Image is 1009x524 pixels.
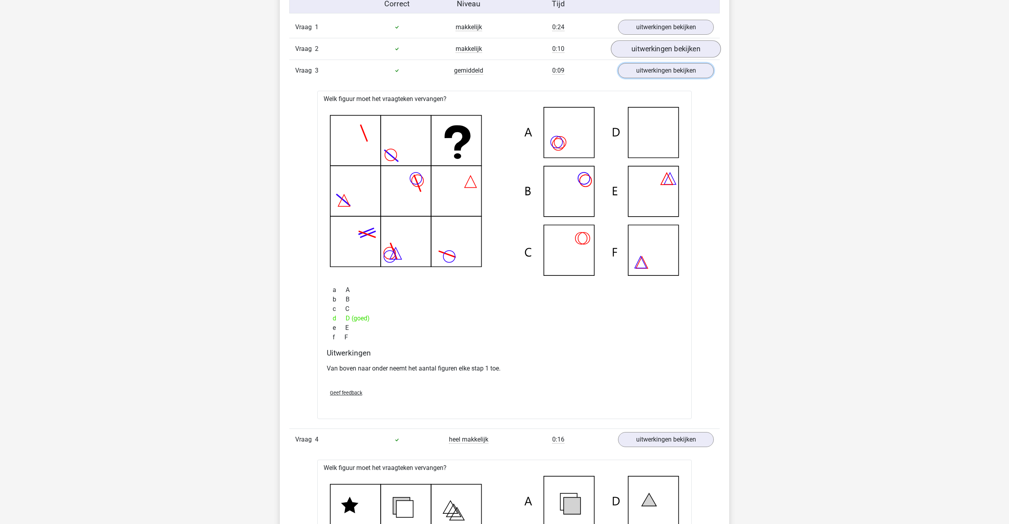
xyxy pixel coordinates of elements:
[456,45,482,53] span: makkelijk
[327,285,682,295] div: A
[333,285,346,295] span: a
[295,22,315,32] span: Vraag
[333,323,345,333] span: e
[333,304,345,314] span: c
[552,23,564,31] span: 0:24
[327,348,682,357] h4: Uitwerkingen
[333,333,344,342] span: f
[295,435,315,444] span: Vraag
[333,314,346,323] span: d
[454,67,483,75] span: gemiddeld
[295,44,315,54] span: Vraag
[618,20,714,35] a: uitwerkingen bekijken
[327,333,682,342] div: F
[327,364,682,373] p: Van boven naar onder neemt het aantal figuren elke stap 1 toe.
[315,67,318,74] span: 3
[552,436,564,444] span: 0:16
[552,45,564,53] span: 0:10
[315,436,318,443] span: 4
[333,295,346,304] span: b
[295,66,315,75] span: Vraag
[327,314,682,323] div: D (goed)
[618,432,714,447] a: uitwerkingen bekijken
[456,23,482,31] span: makkelijk
[327,304,682,314] div: C
[618,63,714,78] a: uitwerkingen bekijken
[315,45,318,52] span: 2
[611,40,721,58] a: uitwerkingen bekijken
[315,23,318,31] span: 1
[327,323,682,333] div: E
[327,295,682,304] div: B
[552,67,564,75] span: 0:09
[317,91,692,419] div: Welk figuur moet het vraagteken vervangen?
[449,436,488,444] span: heel makkelijk
[330,390,362,396] span: Geef feedback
